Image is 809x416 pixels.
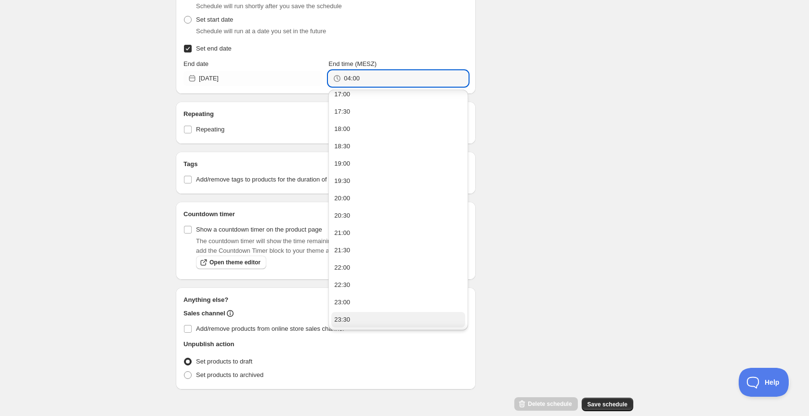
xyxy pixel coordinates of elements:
[334,246,350,255] div: 21:30
[196,325,344,332] span: Add/remove products from online store sales channel
[196,45,232,52] span: Set end date
[334,211,350,221] div: 20:30
[334,159,350,169] div: 19:00
[587,401,627,408] span: Save schedule
[334,228,350,238] div: 21:00
[196,256,266,269] a: Open theme editor
[331,225,465,241] button: 21:00
[582,398,633,411] button: Save schedule
[183,339,234,349] h2: Unpublish action
[183,309,225,318] h2: Sales channel
[331,121,465,137] button: 18:00
[331,156,465,171] button: 19:00
[183,295,468,305] h2: Anything else?
[334,263,350,273] div: 22:00
[196,226,322,233] span: Show a countdown timer on the product page
[331,173,465,189] button: 19:30
[331,277,465,293] button: 22:30
[334,280,350,290] div: 22:30
[196,176,364,183] span: Add/remove tags to products for the duration of the schedule
[331,87,465,102] button: 17:00
[334,176,350,186] div: 19:30
[331,260,465,275] button: 22:00
[196,126,224,133] span: Repeating
[331,312,465,327] button: 23:30
[739,368,790,397] iframe: Toggle Customer Support
[183,109,468,119] h2: Repeating
[183,159,468,169] h2: Tags
[334,298,350,307] div: 23:00
[183,60,209,67] span: End date
[331,295,465,310] button: 23:00
[183,209,468,219] h2: Countdown timer
[331,243,465,258] button: 21:30
[334,194,350,203] div: 20:00
[196,16,233,23] span: Set start date
[196,236,468,256] p: The countdown timer will show the time remaining until the end of the schedule. Remember to add t...
[331,191,465,206] button: 20:00
[196,2,342,10] span: Schedule will run shortly after you save the schedule
[328,60,377,67] span: End time (MESZ)
[196,358,252,365] span: Set products to draft
[334,315,350,325] div: 23:30
[334,90,350,99] div: 17:00
[196,371,263,378] span: Set products to archived
[331,104,465,119] button: 17:30
[334,142,350,151] div: 18:30
[196,27,326,35] span: Schedule will run at a date you set in the future
[331,208,465,223] button: 20:30
[334,124,350,134] div: 18:00
[334,107,350,117] div: 17:30
[331,139,465,154] button: 18:30
[209,259,261,266] span: Open theme editor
